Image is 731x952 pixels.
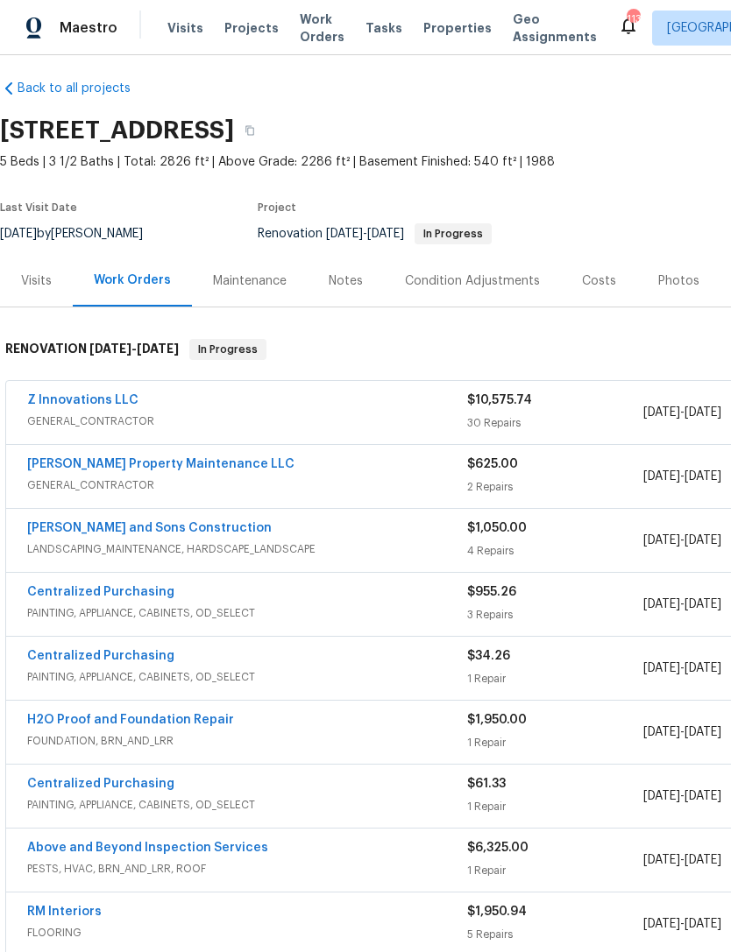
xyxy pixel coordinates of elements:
span: $1,950.94 [467,906,527,918]
div: 113 [627,11,639,28]
span: [DATE] [89,342,131,355]
span: - [643,404,721,421]
div: 5 Repairs [467,926,643,943]
div: 1 Repair [467,734,643,751]
button: Copy Address [234,115,266,146]
span: Projects [224,19,279,37]
span: GENERAL_CONTRACTOR [27,476,467,494]
a: [PERSON_NAME] Property Maintenance LLC [27,458,295,470]
div: 4 Repairs [467,542,643,560]
div: 1 Repair [467,862,643,879]
span: - [643,787,721,805]
span: $625.00 [467,458,518,470]
div: Maintenance [213,272,287,290]
a: Centralized Purchasing [27,778,174,790]
span: - [643,723,721,741]
span: [DATE] [685,918,721,930]
span: GENERAL_CONTRACTOR [27,413,467,430]
span: [DATE] [685,406,721,419]
span: Maestro [60,19,117,37]
div: 1 Repair [467,670,643,688]
a: [PERSON_NAME] and Sons Construction [27,522,272,534]
div: Visits [21,272,52,290]
span: PAINTING, APPLIANCE, CABINETS, OD_SELECT [27,604,467,622]
div: Work Orders [94,271,171,289]
span: [DATE] [367,228,404,240]
a: H2O Proof and Foundation Repair [27,714,234,726]
a: RM Interiors [27,906,102,918]
span: [DATE] [685,662,721,674]
span: $6,325.00 [467,842,529,854]
span: $34.26 [467,650,510,662]
span: [DATE] [643,726,680,738]
span: [DATE] [685,598,721,610]
span: $955.26 [467,586,516,598]
span: [DATE] [326,228,363,240]
span: Work Orders [300,11,344,46]
span: [DATE] [685,726,721,738]
span: [DATE] [685,790,721,802]
span: LANDSCAPING_MAINTENANCE, HARDSCAPE_LANDSCAPE [27,540,467,558]
div: 1 Repair [467,798,643,815]
span: [DATE] [643,598,680,610]
span: Renovation [258,228,492,240]
span: - [643,659,721,677]
span: FOUNDATION, BRN_AND_LRR [27,732,467,750]
div: 3 Repairs [467,606,643,624]
a: Centralized Purchasing [27,650,174,662]
span: Properties [423,19,492,37]
div: Notes [329,272,363,290]
span: Tasks [365,22,402,34]
span: PESTS, HVAC, BRN_AND_LRR, ROOF [27,860,467,878]
a: Centralized Purchasing [27,586,174,598]
span: [DATE] [685,470,721,483]
span: [DATE] [643,854,680,866]
span: - [643,851,721,869]
span: $10,575.74 [467,394,532,406]
span: - [643,915,721,933]
span: FLOORING [27,924,467,941]
span: PAINTING, APPLIANCE, CABINETS, OD_SELECT [27,668,467,686]
div: Photos [658,272,699,290]
span: $61.33 [467,778,506,790]
span: - [643,596,721,613]
div: 2 Repairs [467,478,643,496]
span: [DATE] [685,534,721,547]
span: [DATE] [643,406,680,419]
span: [DATE] [685,854,721,866]
a: Z Innovations LLC [27,394,138,406]
span: - [89,342,179,355]
span: - [326,228,404,240]
span: [DATE] [643,470,680,483]
span: [DATE] [137,342,179,355]
a: Above and Beyond Inspection Services [27,842,268,854]
span: In Progress [416,229,490,239]
span: [DATE] [643,790,680,802]
span: - [643,468,721,485]
div: Condition Adjustments [405,272,540,290]
span: $1,050.00 [467,522,527,534]
span: - [643,532,721,549]
span: $1,950.00 [467,714,527,726]
span: Visits [167,19,203,37]
div: 30 Repairs [467,414,643,432]
span: [DATE] [643,918,680,930]
span: PAINTING, APPLIANCE, CABINETS, OD_SELECT [27,796,467,814]
span: In Progress [191,341,265,358]
span: [DATE] [643,662,680,674]
div: Costs [582,272,616,290]
span: Project [258,202,296,213]
span: [DATE] [643,534,680,547]
h6: RENOVATION [5,339,179,360]
span: Geo Assignments [513,11,597,46]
